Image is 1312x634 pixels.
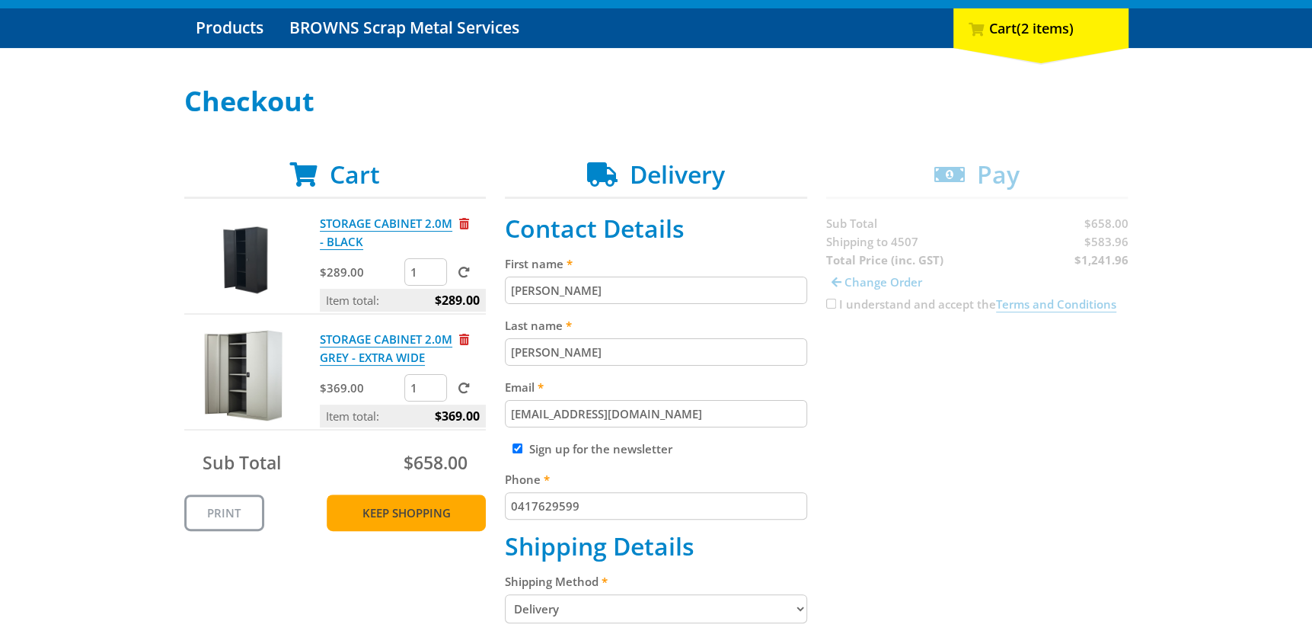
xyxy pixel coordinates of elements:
select: Please select a shipping method. [505,594,807,623]
span: $289.00 [435,289,480,312]
a: Go to the BROWNS Scrap Metal Services page [278,8,531,48]
span: Cart [330,158,380,191]
label: Shipping Method [505,572,807,591]
a: STORAGE CABINET 2.0M GREY - EXTRA WIDE [320,331,452,366]
p: Item total: [320,405,486,427]
label: Email [505,378,807,396]
label: Last name [505,316,807,335]
div: Cart [953,8,1128,48]
span: (2 items) [1017,19,1074,37]
h2: Shipping Details [505,532,807,561]
a: STORAGE CABINET 2.0M - BLACK [320,216,452,250]
input: Please enter your email address. [505,400,807,427]
p: Item total: [320,289,486,312]
a: Remove from cart [459,216,469,231]
img: STORAGE CABINET 2.0M GREY - EXTRA WIDE [199,330,290,421]
span: Sub Total [203,450,281,475]
label: First name [505,255,807,273]
span: $658.00 [404,450,468,475]
a: Remove from cart [459,331,469,347]
input: Please enter your first name. [505,277,807,304]
label: Phone [505,470,807,488]
input: Please enter your telephone number. [505,492,807,520]
a: Go to the Products page [184,8,275,48]
h2: Contact Details [505,214,807,243]
span: Delivery [630,158,725,191]
h1: Checkout [184,86,1128,117]
p: $289.00 [320,263,401,281]
span: $369.00 [435,405,480,427]
input: Please enter your last name. [505,338,807,366]
a: Keep Shopping [327,495,486,531]
label: Sign up for the newsletter [529,441,672,456]
a: Print [184,495,264,531]
img: STORAGE CABINET 2.0M - BLACK [199,214,290,306]
p: $369.00 [320,379,401,397]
